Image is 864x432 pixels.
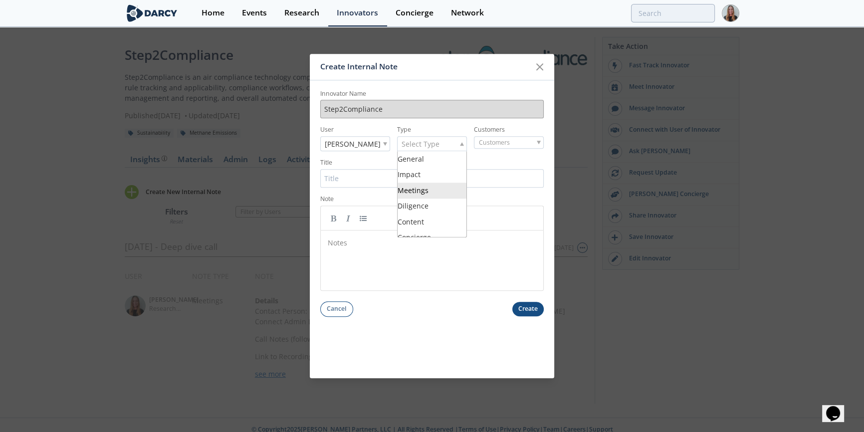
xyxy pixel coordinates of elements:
span: Impact [398,170,421,180]
div: Events [242,9,267,17]
label: Customers [474,126,544,135]
span: Meetings [398,186,429,195]
label: Title [320,159,544,168]
span: Diligence [398,202,429,211]
label: Note [320,195,544,204]
div: Concierge [396,9,433,17]
span: [PERSON_NAME] [325,139,381,149]
div: Select Type [397,137,467,152]
div: Create Internal Note [320,57,530,76]
div: [PERSON_NAME] [320,137,390,152]
label: Innovator Name [320,89,544,98]
a: Generic List (Ctrl-L) [356,211,371,225]
iframe: chat widget [822,392,854,422]
div: Research [284,9,319,17]
div: Innovators [337,9,378,17]
div: Network [451,9,484,17]
a: Bold (Ctrl-B) [326,211,341,225]
div: Home [202,9,224,17]
span: Concierge [398,233,431,242]
label: Type [397,126,467,135]
button: Create [512,302,544,316]
label: User [320,126,390,135]
button: Cancel [320,301,353,317]
input: Title [320,169,544,188]
img: Profile [722,4,739,22]
span: General [398,154,424,164]
input: Customers [474,137,535,148]
span: Select Type [402,137,439,151]
a: Italic (Ctrl-I) [341,211,356,225]
input: Advanced Search [631,4,715,22]
img: logo-wide.svg [125,4,179,22]
span: Content [398,217,424,226]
